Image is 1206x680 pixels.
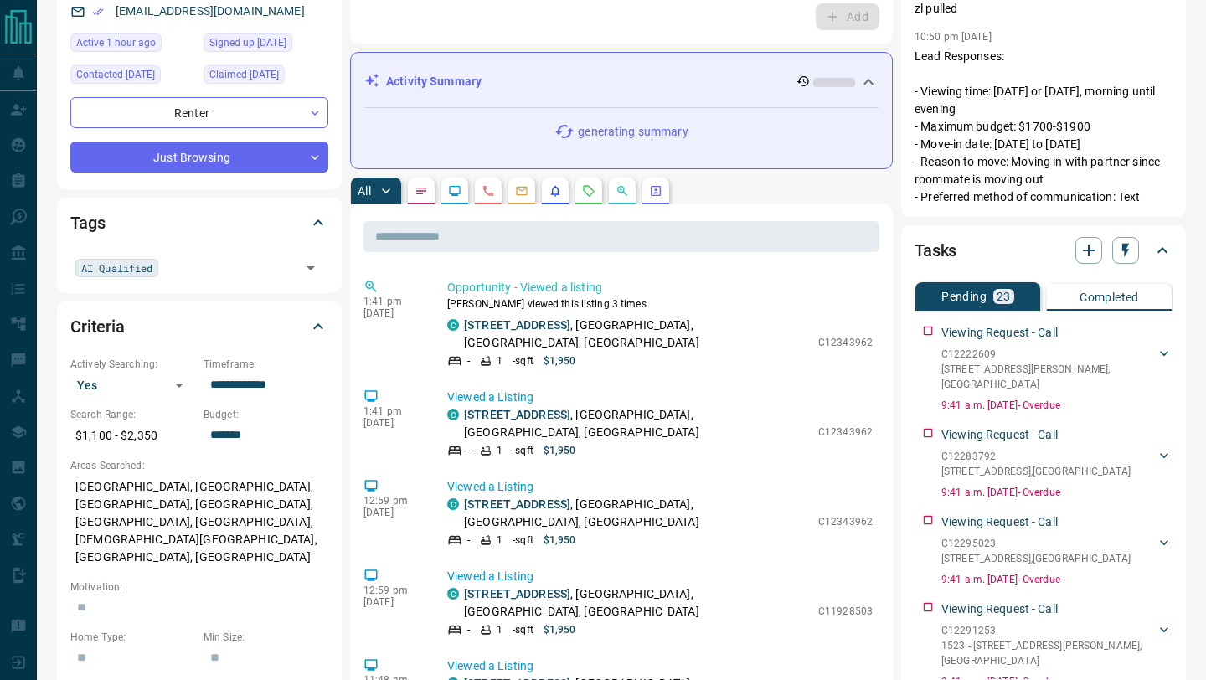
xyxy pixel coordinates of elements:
p: $1,950 [544,622,576,637]
p: - [467,533,470,548]
p: [DATE] [363,596,422,608]
div: Tasks [915,230,1172,270]
p: C12283792 [941,449,1131,464]
p: 9:41 a.m. [DATE] - Overdue [941,398,1172,413]
p: Home Type: [70,630,195,645]
p: Viewed a Listing [447,478,873,496]
h2: Tasks [915,237,956,264]
p: 10:50 pm [DATE] [915,31,992,43]
div: Renter [70,97,328,128]
p: 1:41 pm [363,296,422,307]
p: Opportunity - Viewed a listing [447,279,873,296]
svg: Calls [482,184,495,198]
p: Viewing Request - Call [941,600,1058,618]
p: C12343962 [818,425,873,440]
p: , [GEOGRAPHIC_DATA], [GEOGRAPHIC_DATA], [GEOGRAPHIC_DATA] [464,406,810,441]
a: [STREET_ADDRESS] [464,497,570,511]
a: [STREET_ADDRESS] [464,408,570,421]
p: , [GEOGRAPHIC_DATA], [GEOGRAPHIC_DATA], [GEOGRAPHIC_DATA] [464,496,810,531]
p: - [467,443,470,458]
p: Viewed a Listing [447,657,873,675]
p: 1 [497,443,502,458]
p: 1 [497,622,502,637]
p: 9:41 a.m. [DATE] - Overdue [941,485,1172,500]
div: Fri Aug 08 2025 [70,65,195,89]
svg: Opportunities [616,184,629,198]
svg: Listing Alerts [549,184,562,198]
p: Areas Searched: [70,458,328,473]
p: [PERSON_NAME] viewed this listing 3 times [447,296,873,312]
div: Fri Aug 15 2025 [70,33,195,57]
div: Just Browsing [70,142,328,173]
span: Active 1 hour ago [76,34,156,51]
p: $1,100 - $2,350 [70,422,195,450]
p: C12343962 [818,335,873,350]
p: $1,950 [544,443,576,458]
div: condos.ca [447,409,459,420]
p: Viewing Request - Call [941,426,1058,444]
svg: Lead Browsing Activity [448,184,461,198]
p: 9:41 a.m. [DATE] - Overdue [941,572,1172,587]
div: C12222609[STREET_ADDRESS][PERSON_NAME],[GEOGRAPHIC_DATA] [941,343,1172,395]
div: Activity Summary [364,66,879,97]
p: $1,950 [544,533,576,548]
div: Criteria [70,307,328,347]
p: generating summary [578,123,688,141]
p: Actively Searching: [70,357,195,372]
p: Activity Summary [386,73,482,90]
div: C12283792[STREET_ADDRESS],[GEOGRAPHIC_DATA] [941,446,1172,482]
p: Min Size: [204,630,328,645]
svg: Notes [415,184,428,198]
p: [DATE] [363,507,422,518]
p: 1 [497,353,502,368]
p: [DATE] [363,307,422,319]
p: All [358,185,371,197]
p: C12295023 [941,536,1131,551]
svg: Requests [582,184,595,198]
svg: Emails [515,184,528,198]
p: Viewed a Listing [447,389,873,406]
button: Open [299,256,322,280]
p: C11928503 [818,604,873,619]
h2: Criteria [70,313,125,340]
p: Budget: [204,407,328,422]
p: $1,950 [544,353,576,368]
p: Motivation: [70,580,328,595]
span: AI Qualified [81,260,152,276]
span: Claimed [DATE] [209,66,279,83]
p: [STREET_ADDRESS] , [GEOGRAPHIC_DATA] [941,464,1131,479]
p: Search Range: [70,407,195,422]
p: 1 [497,533,502,548]
p: - sqft [513,533,533,548]
p: [STREET_ADDRESS][PERSON_NAME] , [GEOGRAPHIC_DATA] [941,362,1156,392]
p: - sqft [513,443,533,458]
p: C12291253 [941,623,1156,638]
p: [GEOGRAPHIC_DATA], [GEOGRAPHIC_DATA], [GEOGRAPHIC_DATA], [GEOGRAPHIC_DATA], [GEOGRAPHIC_DATA], [G... [70,473,328,571]
a: [EMAIL_ADDRESS][DOMAIN_NAME] [116,4,305,18]
p: 23 [997,291,1011,302]
div: C12295023[STREET_ADDRESS],[GEOGRAPHIC_DATA] [941,533,1172,569]
p: - [467,622,470,637]
p: Timeframe: [204,357,328,372]
a: [STREET_ADDRESS] [464,318,570,332]
p: [STREET_ADDRESS] , [GEOGRAPHIC_DATA] [941,551,1131,566]
p: C12222609 [941,347,1156,362]
p: Viewed a Listing [447,568,873,585]
p: Completed [1080,291,1139,303]
span: Contacted [DATE] [76,66,155,83]
h2: Tags [70,209,105,236]
span: Signed up [DATE] [209,34,286,51]
div: condos.ca [447,588,459,600]
p: - [467,353,470,368]
div: condos.ca [447,319,459,331]
svg: Email Verified [92,6,104,18]
p: - sqft [513,622,533,637]
div: Yes [70,372,195,399]
div: condos.ca [447,498,459,510]
p: Viewing Request - Call [941,513,1058,531]
p: 12:59 pm [363,585,422,596]
div: Tue Aug 12 2025 [204,65,328,89]
p: - sqft [513,353,533,368]
p: , [GEOGRAPHIC_DATA], [GEOGRAPHIC_DATA], [GEOGRAPHIC_DATA] [464,317,810,352]
div: Thu Aug 07 2025 [204,33,328,57]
